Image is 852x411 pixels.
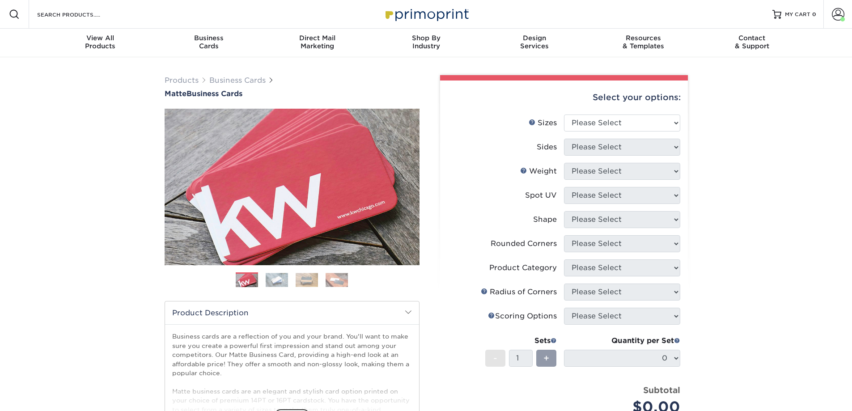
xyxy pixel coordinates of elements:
span: View All [46,34,155,42]
span: Shop By [372,34,480,42]
div: Services [480,34,589,50]
div: Scoring Options [488,311,557,322]
h2: Product Description [165,301,419,324]
a: Business Cards [209,76,266,85]
span: Business [154,34,263,42]
div: Spot UV [525,190,557,201]
div: Sizes [529,118,557,128]
span: MY CART [785,11,810,18]
a: BusinessCards [154,29,263,57]
div: Sides [537,142,557,153]
a: Shop ByIndustry [372,29,480,57]
a: Contact& Support [698,29,806,57]
div: Radius of Corners [481,287,557,297]
span: + [543,352,549,365]
span: Direct Mail [263,34,372,42]
div: Quantity per Set [564,335,680,346]
img: Matte 01 [165,59,420,314]
img: Business Cards 02 [266,273,288,287]
span: Resources [589,34,698,42]
span: Design [480,34,589,42]
div: Shape [533,214,557,225]
img: Primoprint [381,4,471,24]
a: Products [165,76,199,85]
a: Direct MailMarketing [263,29,372,57]
img: Business Cards 03 [296,273,318,287]
a: Resources& Templates [589,29,698,57]
div: Rounded Corners [491,238,557,249]
span: - [493,352,497,365]
img: Business Cards 04 [326,273,348,287]
div: Marketing [263,34,372,50]
span: Contact [698,34,806,42]
div: Industry [372,34,480,50]
div: Products [46,34,155,50]
a: View AllProducts [46,29,155,57]
img: Business Cards 01 [236,269,258,292]
span: Matte [165,89,187,98]
a: MatteBusiness Cards [165,89,420,98]
div: Cards [154,34,263,50]
input: SEARCH PRODUCTS..... [36,9,123,20]
div: Select your options: [447,81,681,114]
div: Product Category [489,263,557,273]
div: & Templates [589,34,698,50]
div: Sets [485,335,557,346]
span: 0 [812,11,816,17]
div: & Support [698,34,806,50]
div: Weight [520,166,557,177]
h1: Business Cards [165,89,420,98]
strong: Subtotal [643,385,680,395]
a: DesignServices [480,29,589,57]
